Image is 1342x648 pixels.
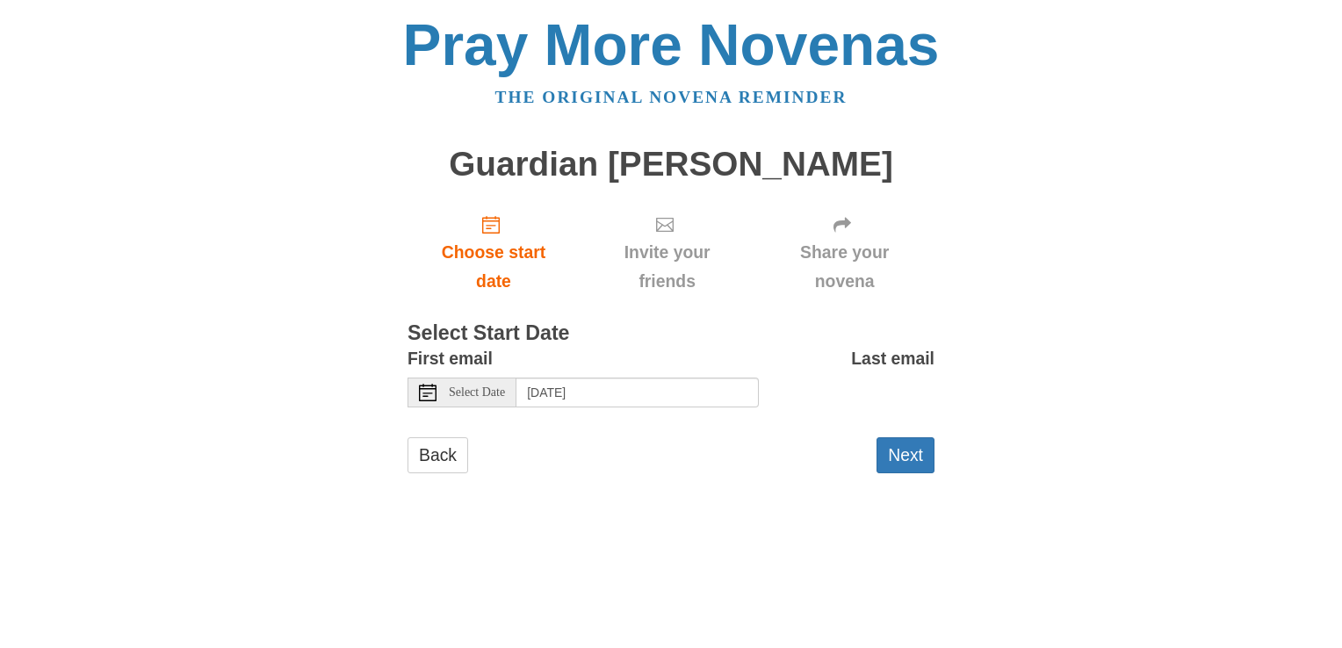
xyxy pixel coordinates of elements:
[580,200,754,305] div: Click "Next" to confirm your start date first.
[408,322,934,345] h3: Select Start Date
[408,437,468,473] a: Back
[851,344,934,373] label: Last email
[877,437,934,473] button: Next
[403,12,940,77] a: Pray More Novenas
[597,238,737,296] span: Invite your friends
[425,238,562,296] span: Choose start date
[449,386,505,399] span: Select Date
[408,200,580,305] a: Choose start date
[495,88,848,106] a: The original novena reminder
[408,344,493,373] label: First email
[408,146,934,184] h1: Guardian [PERSON_NAME]
[754,200,934,305] div: Click "Next" to confirm your start date first.
[772,238,917,296] span: Share your novena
